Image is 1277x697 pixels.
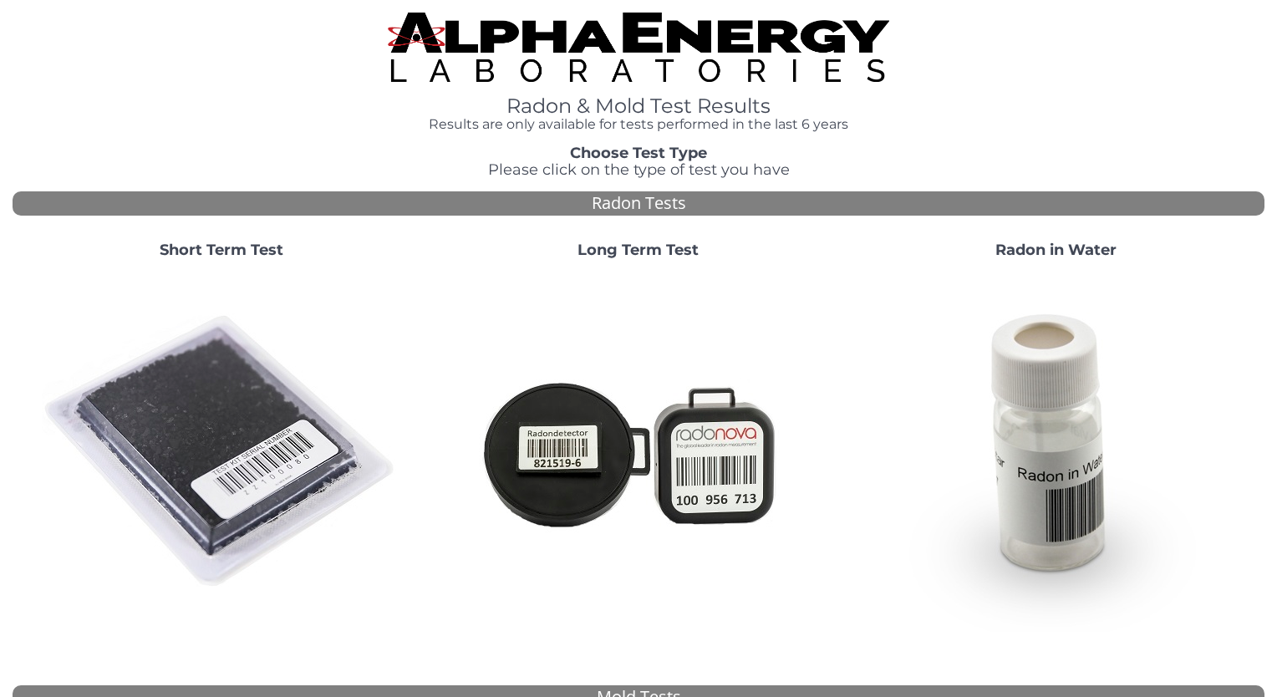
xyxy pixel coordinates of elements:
[459,272,818,632] img: Radtrak2vsRadtrak3.jpg
[577,241,699,259] strong: Long Term Test
[570,144,707,162] strong: Choose Test Type
[13,191,1264,216] div: Radon Tests
[876,272,1235,632] img: RadoninWater.jpg
[388,117,888,132] h4: Results are only available for tests performed in the last 6 years
[42,272,401,632] img: ShortTerm.jpg
[160,241,283,259] strong: Short Term Test
[388,13,888,82] img: TightCrop.jpg
[488,160,790,179] span: Please click on the type of test you have
[388,95,888,117] h1: Radon & Mold Test Results
[995,241,1117,259] strong: Radon in Water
